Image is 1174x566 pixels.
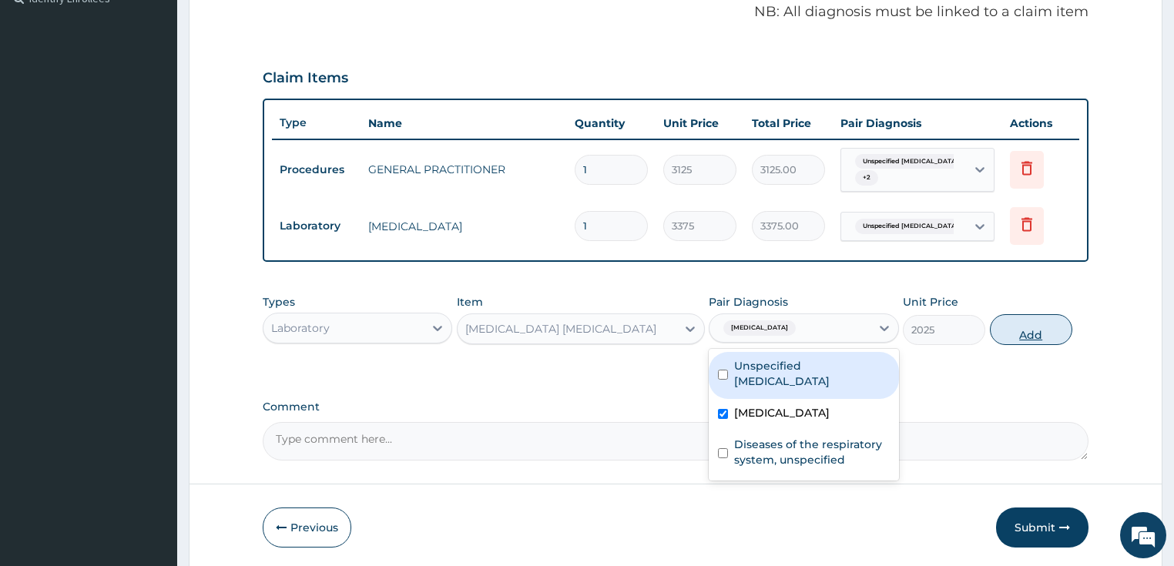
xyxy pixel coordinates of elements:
[903,294,958,310] label: Unit Price
[253,8,290,45] div: Minimize live chat window
[80,86,259,106] div: Chat with us now
[263,400,1089,414] label: Comment
[990,314,1072,345] button: Add
[709,294,788,310] label: Pair Diagnosis
[272,109,361,137] th: Type
[656,108,744,139] th: Unit Price
[734,437,890,467] label: Diseases of the respiratory system, unspecified
[89,179,213,335] span: We're online!
[263,2,1089,22] p: NB: All diagnosis must be linked to a claim item
[8,391,293,445] textarea: Type your message and hit 'Enter'
[263,296,295,309] label: Types
[465,321,656,337] div: [MEDICAL_DATA] [MEDICAL_DATA]
[723,320,796,336] span: [MEDICAL_DATA]
[29,77,62,116] img: d_794563401_company_1708531726252_794563401
[1002,108,1079,139] th: Actions
[855,219,966,234] span: Unspecified [MEDICAL_DATA]
[734,405,830,420] label: [MEDICAL_DATA]
[271,320,330,336] div: Laboratory
[263,507,351,548] button: Previous
[855,154,966,169] span: Unspecified [MEDICAL_DATA]
[361,154,568,185] td: GENERAL PRACTITIONER
[361,211,568,242] td: [MEDICAL_DATA]
[833,108,1002,139] th: Pair Diagnosis
[457,294,483,310] label: Item
[744,108,833,139] th: Total Price
[272,212,361,240] td: Laboratory
[855,170,878,186] span: + 2
[734,358,890,389] label: Unspecified [MEDICAL_DATA]
[272,156,361,184] td: Procedures
[263,70,348,87] h3: Claim Items
[996,507,1088,548] button: Submit
[361,108,568,139] th: Name
[567,108,656,139] th: Quantity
